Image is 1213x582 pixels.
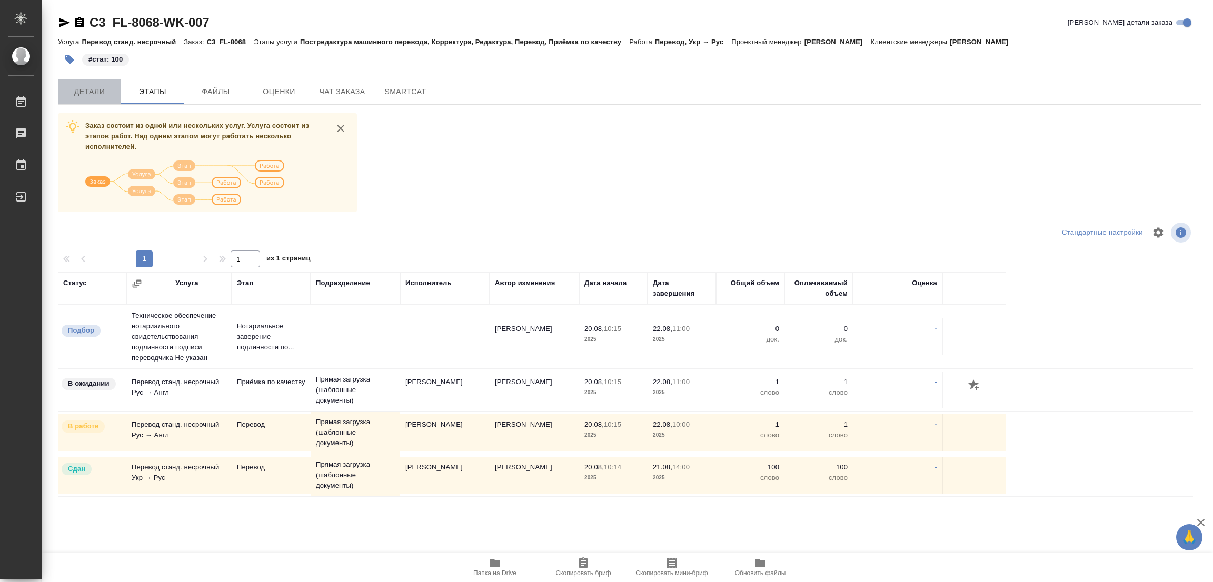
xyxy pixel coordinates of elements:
[604,463,621,471] p: 10:14
[604,378,621,386] p: 10:15
[1059,225,1146,241] div: split button
[731,38,804,46] p: Проектный менеджер
[804,38,871,46] p: [PERSON_NAME]
[495,278,555,288] div: Автор изменения
[721,419,779,430] p: 1
[584,387,642,398] p: 2025
[653,430,711,440] p: 2025
[672,420,690,428] p: 10:00
[58,48,81,71] button: Добавить тэг
[790,419,848,430] p: 1
[254,38,300,46] p: Этапы услуги
[191,85,241,98] span: Файлы
[82,38,184,46] p: Перевод станд. несрочный
[311,369,400,411] td: Прямая загрузка (шаблонные документы)
[721,430,779,440] p: слово
[68,464,85,474] p: Сдан
[333,121,349,136] button: close
[584,463,604,471] p: 20.08,
[790,473,848,483] p: слово
[935,378,937,386] a: -
[311,412,400,454] td: Прямая загрузка (шаблонные документы)
[1171,223,1193,243] span: Посмотреть информацию
[604,420,621,428] p: 10:15
[672,378,690,386] p: 11:00
[721,377,779,387] p: 1
[721,473,779,483] p: слово
[311,454,400,496] td: Прямая загрузка (шаблонные документы)
[58,38,82,46] p: Услуга
[790,387,848,398] p: слово
[237,377,305,387] p: Приёмка по качеству
[1068,17,1172,28] span: [PERSON_NAME] детали заказа
[584,334,642,345] p: 2025
[73,16,86,29] button: Скопировать ссылку
[400,372,490,408] td: [PERSON_NAME]
[126,414,232,451] td: Перевод станд. несрочный Рус → Англ
[935,420,937,428] a: -
[966,377,983,395] button: Добавить оценку
[584,325,604,333] p: 20.08,
[237,462,305,473] p: Перевод
[653,334,711,345] p: 2025
[237,419,305,430] p: Перевод
[721,334,779,345] p: док.
[405,278,452,288] div: Исполнитель
[790,278,848,299] div: Оплачиваемый объем
[721,462,779,473] p: 100
[721,324,779,334] p: 0
[490,414,579,451] td: [PERSON_NAME]
[380,85,431,98] span: SmartCat
[584,420,604,428] p: 20.08,
[90,15,209,29] a: C3_FL-8068-WK-007
[1180,526,1198,548] span: 🙏
[672,463,690,471] p: 14:00
[604,325,621,333] p: 10:15
[584,430,642,440] p: 2025
[950,38,1016,46] p: [PERSON_NAME]
[653,387,711,398] p: 2025
[126,457,232,494] td: Перевод станд. несрочный Укр → Рус
[790,334,848,345] p: док.
[81,54,130,63] span: стат: 100
[790,377,848,387] p: 1
[68,325,94,336] p: Подбор
[490,318,579,355] td: [PERSON_NAME]
[490,457,579,494] td: [PERSON_NAME]
[1176,524,1202,550] button: 🙏
[653,420,672,428] p: 22.08,
[935,463,937,471] a: -
[266,252,311,267] span: из 1 страниц
[653,278,711,299] div: Дата завершения
[935,325,937,333] a: -
[1146,220,1171,245] span: Настроить таблицу
[237,321,305,353] p: Нотариальное заверение подлинности по...
[584,378,604,386] p: 20.08,
[790,462,848,473] p: 100
[584,473,642,483] p: 2025
[63,278,87,288] div: Статус
[237,278,253,288] div: Этап
[790,324,848,334] p: 0
[68,421,98,432] p: В работе
[653,378,672,386] p: 22.08,
[629,38,655,46] p: Работа
[300,38,629,46] p: Постредактура машинного перевода, Корректура, Редактура, Перевод, Приёмка по качеству
[88,54,123,65] p: #стат: 100
[790,430,848,440] p: слово
[207,38,254,46] p: C3_FL-8068
[653,463,672,471] p: 21.08,
[68,378,110,389] p: В ожидании
[126,372,232,408] td: Перевод станд. несрочный Рус → Англ
[64,85,115,98] span: Детали
[672,325,690,333] p: 11:00
[400,414,490,451] td: [PERSON_NAME]
[653,325,672,333] p: 22.08,
[175,278,198,288] div: Услуга
[127,85,178,98] span: Этапы
[731,278,779,288] div: Общий объем
[316,278,370,288] div: Подразделение
[317,85,367,98] span: Чат заказа
[871,38,950,46] p: Клиентские менеджеры
[132,278,142,289] button: Сгруппировать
